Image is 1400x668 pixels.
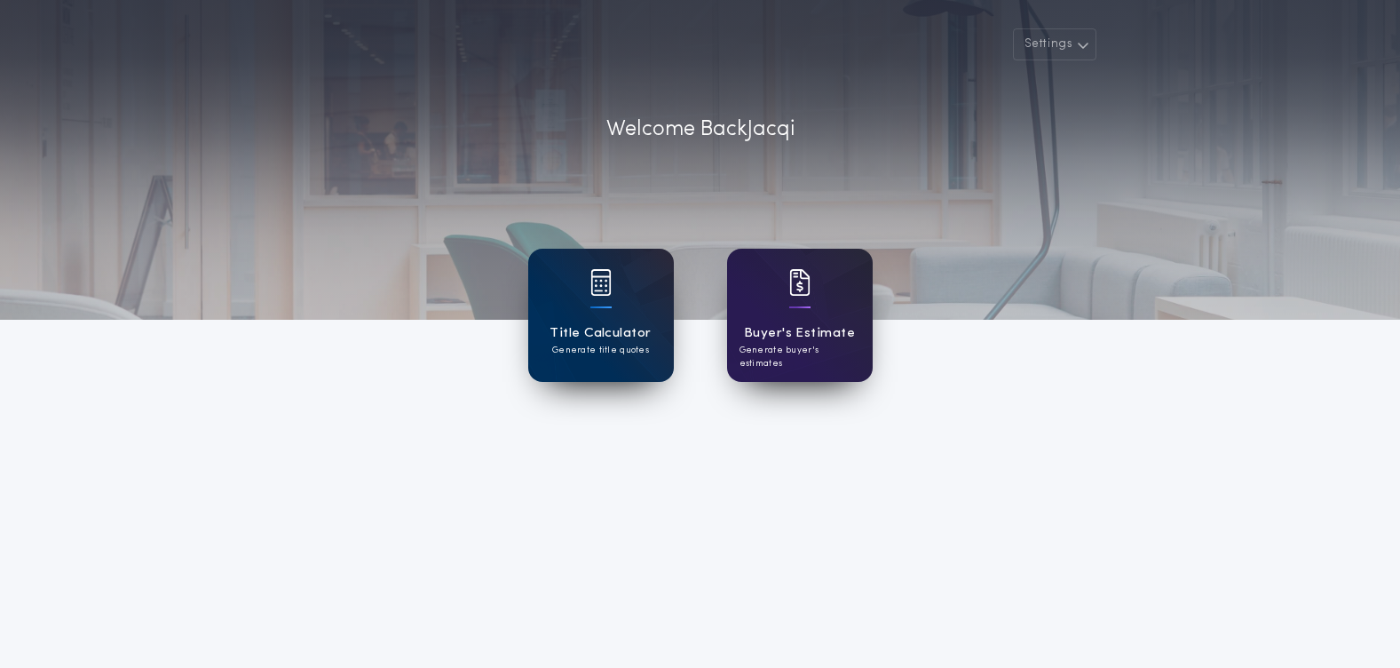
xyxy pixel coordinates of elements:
a: card iconTitle CalculatorGenerate title quotes [528,249,674,382]
p: Generate buyer's estimates [740,344,860,370]
h1: Buyer's Estimate [744,323,855,344]
h1: Title Calculator [550,323,651,344]
button: Settings [1013,28,1096,60]
p: Welcome Back Jacqi [606,114,795,146]
img: card icon [789,269,811,296]
img: card icon [590,269,612,296]
a: card iconBuyer's EstimateGenerate buyer's estimates [727,249,873,382]
p: Generate title quotes [552,344,649,357]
